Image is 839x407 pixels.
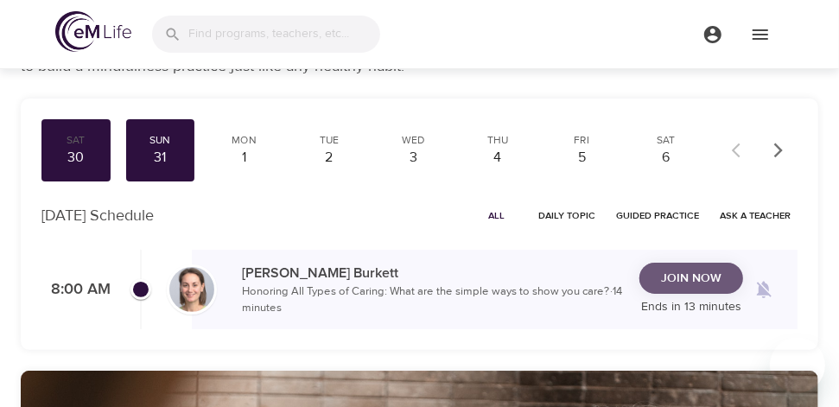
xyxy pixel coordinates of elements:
[217,133,272,148] div: Mon
[48,148,104,168] div: 30
[55,11,131,52] img: logo
[41,204,154,227] p: [DATE] Schedule
[386,148,442,168] div: 3
[538,207,595,224] span: Daily Topic
[770,338,825,393] iframe: Button to launch messaging window
[639,298,743,316] p: Ends in 13 minutes
[639,133,694,148] div: Sat
[302,133,357,148] div: Tue
[217,148,272,168] div: 1
[48,133,104,148] div: Sat
[133,133,188,148] div: Sun
[470,133,525,148] div: Thu
[302,148,357,168] div: 2
[555,148,610,168] div: 5
[616,207,699,224] span: Guided Practice
[661,268,721,289] span: Join Now
[689,10,736,58] button: menu
[639,263,743,295] button: Join Now
[169,267,214,312] img: Deanna_Burkett-min.jpg
[639,148,694,168] div: 6
[242,283,626,317] p: Honoring All Types of Caring: What are the simple ways to show you care? · 14 minutes
[188,16,380,53] input: Find programs, teachers, etc...
[133,148,188,168] div: 31
[720,207,791,224] span: Ask a Teacher
[736,10,784,58] button: menu
[469,202,524,229] button: All
[476,207,518,224] span: All
[743,269,785,310] span: Remind me when a class goes live every Sunday at 8:00 AM
[41,278,111,302] p: 8:00 AM
[531,202,602,229] button: Daily Topic
[386,133,442,148] div: Wed
[609,202,706,229] button: Guided Practice
[555,133,610,148] div: Fri
[470,148,525,168] div: 4
[713,202,798,229] button: Ask a Teacher
[242,263,626,283] p: [PERSON_NAME] Burkett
